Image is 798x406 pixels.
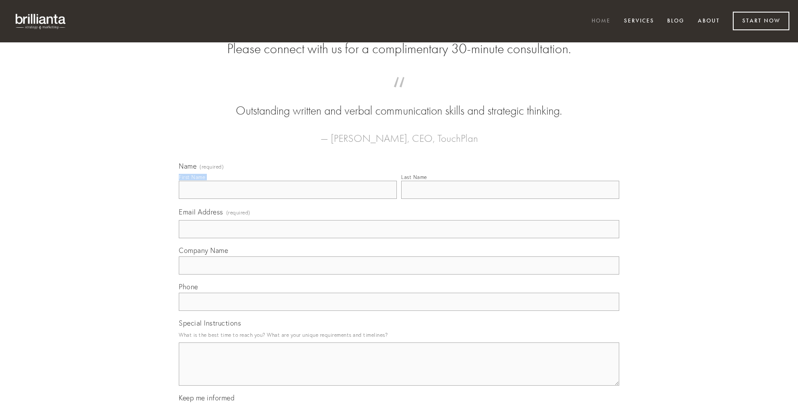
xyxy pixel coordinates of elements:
[179,246,228,255] span: Company Name
[662,14,690,29] a: Blog
[179,282,198,291] span: Phone
[179,329,619,341] p: What is the best time to reach you? What are your unique requirements and timelines?
[179,393,234,402] span: Keep me informed
[692,14,725,29] a: About
[199,164,224,169] span: (required)
[179,162,196,170] span: Name
[193,119,605,147] figcaption: — [PERSON_NAME], CEO, TouchPlan
[179,174,205,180] div: First Name
[193,86,605,102] span: “
[586,14,616,29] a: Home
[401,174,427,180] div: Last Name
[179,319,241,327] span: Special Instructions
[179,41,619,57] h2: Please connect with us for a complimentary 30-minute consultation.
[733,12,789,30] a: Start Now
[618,14,660,29] a: Services
[9,9,73,34] img: brillianta - research, strategy, marketing
[226,207,250,218] span: (required)
[193,86,605,119] blockquote: Outstanding written and verbal communication skills and strategic thinking.
[179,208,223,216] span: Email Address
